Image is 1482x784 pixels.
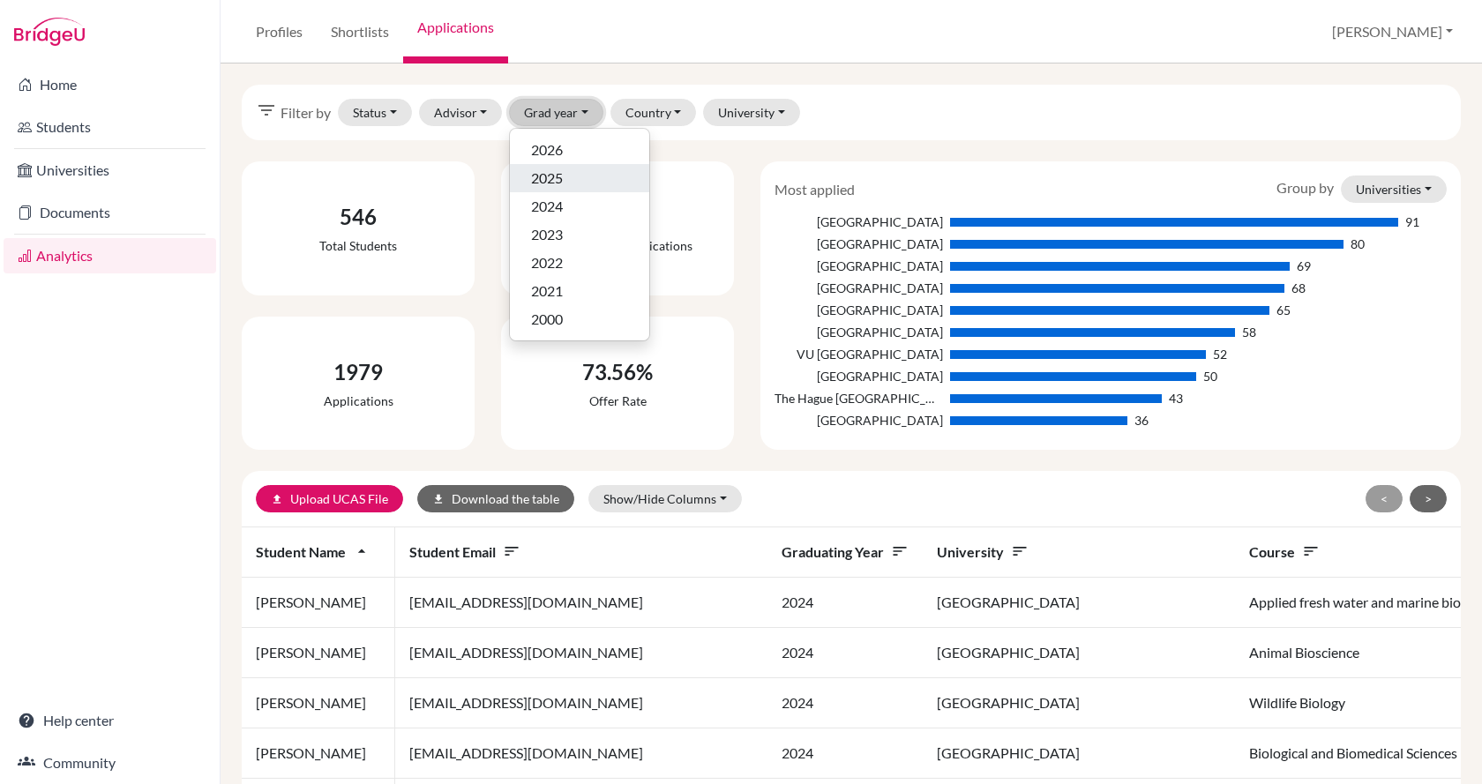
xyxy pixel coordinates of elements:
a: Universities [4,153,216,188]
div: 50 [1203,367,1217,385]
a: Help center [4,703,216,738]
span: 2025 [531,168,563,189]
i: upload [271,493,283,505]
button: 2023 [510,220,649,249]
span: 2022 [531,252,563,273]
div: [GEOGRAPHIC_DATA] [775,257,942,275]
button: Show/Hide Columns [588,485,742,512]
div: [GEOGRAPHIC_DATA] [775,367,942,385]
td: [EMAIL_ADDRESS][DOMAIN_NAME] [395,728,767,779]
td: 2024 [767,578,923,628]
img: Bridge-U [14,18,85,46]
a: uploadUpload UCAS File [256,485,403,512]
button: > [1410,485,1447,512]
div: The Hague [GEOGRAPHIC_DATA] [775,389,942,407]
button: 2000 [510,305,649,333]
span: 2023 [531,224,563,245]
span: Student email [409,543,520,560]
div: [GEOGRAPHIC_DATA] [775,411,942,429]
div: Group by [1263,175,1460,203]
td: [GEOGRAPHIC_DATA] [923,728,1235,779]
div: 69 [1297,257,1311,275]
i: sort [1011,542,1029,560]
button: 2024 [510,192,649,220]
div: [GEOGRAPHIC_DATA] [775,301,942,319]
div: 65 [1276,301,1291,319]
td: [EMAIL_ADDRESS][DOMAIN_NAME] [395,628,767,678]
button: < [1366,485,1403,512]
div: Total students [319,236,397,255]
td: [GEOGRAPHIC_DATA] [923,578,1235,628]
td: [EMAIL_ADDRESS][DOMAIN_NAME] [395,678,767,728]
div: 43 [1169,389,1183,407]
a: Documents [4,195,216,230]
span: 2021 [531,280,563,302]
div: 58 [1242,323,1256,341]
button: 2022 [510,249,649,277]
td: [EMAIL_ADDRESS][DOMAIN_NAME] [395,578,767,628]
i: download [432,493,445,505]
td: 2024 [767,678,923,728]
span: 2026 [531,139,563,161]
div: 1979 [324,356,393,388]
a: Community [4,745,216,780]
button: downloadDownload the table [417,485,574,512]
span: 2000 [531,309,563,330]
div: [GEOGRAPHIC_DATA] [775,213,942,231]
td: [PERSON_NAME] [242,728,395,779]
div: [GEOGRAPHIC_DATA] [775,279,942,297]
i: sort [1302,542,1320,560]
a: Analytics [4,238,216,273]
a: Home [4,67,216,102]
div: 91 [1405,213,1419,231]
span: 2024 [531,196,563,217]
i: filter_list [256,100,277,121]
span: Graduating year [782,543,909,560]
button: 2025 [510,164,649,192]
div: 73.56% [582,356,653,388]
button: University [703,99,800,126]
button: Grad year [509,99,603,126]
i: sort [503,542,520,560]
td: [PERSON_NAME] [242,578,395,628]
i: sort [891,542,909,560]
i: arrow_drop_up [353,542,370,560]
span: University [937,543,1029,560]
button: Universities [1341,175,1447,203]
div: 80 [1351,235,1365,253]
td: [GEOGRAPHIC_DATA] [923,628,1235,678]
button: Advisor [419,99,503,126]
div: Applications [324,392,393,410]
div: Offer rate [582,392,653,410]
div: Grad year [509,128,650,341]
td: 2024 [767,728,923,779]
a: Students [4,109,216,145]
span: Student name [256,543,370,560]
div: Most applied [761,179,868,200]
button: 2026 [510,136,649,164]
button: Status [338,99,412,126]
div: VU [GEOGRAPHIC_DATA] [775,345,942,363]
button: 2021 [510,277,649,305]
td: [GEOGRAPHIC_DATA] [923,678,1235,728]
span: Course [1249,543,1320,560]
div: [GEOGRAPHIC_DATA] [775,235,942,253]
span: Filter by [281,102,331,123]
div: 36 [1134,411,1149,429]
div: 546 [319,201,397,233]
div: [GEOGRAPHIC_DATA] [775,323,942,341]
td: 2024 [767,628,923,678]
td: [PERSON_NAME] [242,678,395,728]
td: [PERSON_NAME] [242,628,395,678]
button: Country [610,99,697,126]
div: 52 [1213,345,1227,363]
button: [PERSON_NAME] [1324,15,1461,49]
div: 68 [1291,279,1306,297]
